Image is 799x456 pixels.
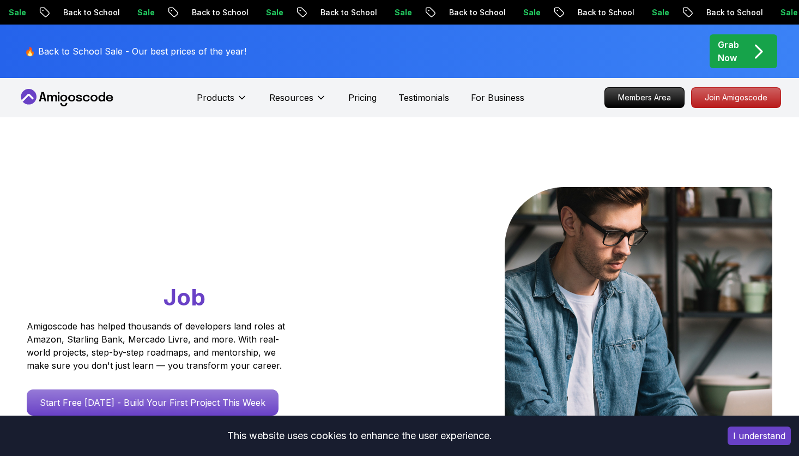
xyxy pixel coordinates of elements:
[308,7,383,18] p: Back to School
[164,283,205,311] span: Job
[566,7,640,18] p: Back to School
[383,7,417,18] p: Sale
[180,7,254,18] p: Back to School
[125,7,160,18] p: Sale
[718,38,739,64] p: Grab Now
[254,7,289,18] p: Sale
[27,389,279,416] a: Start Free [DATE] - Build Your First Project This Week
[348,91,377,104] a: Pricing
[27,320,288,372] p: Amigoscode has helped thousands of developers land roles at Amazon, Starling Bank, Mercado Livre,...
[640,7,675,18] p: Sale
[197,91,234,104] p: Products
[8,424,711,448] div: This website uses cookies to enhance the user experience.
[692,88,780,107] p: Join Amigoscode
[691,87,781,108] a: Join Amigoscode
[51,7,125,18] p: Back to School
[437,7,511,18] p: Back to School
[269,91,326,113] button: Resources
[511,7,546,18] p: Sale
[25,45,246,58] p: 🔥 Back to School Sale - Our best prices of the year!
[605,88,684,107] p: Members Area
[27,187,327,313] h1: Go From Learning to Hired: Master Java, Spring Boot & Cloud Skills That Get You the
[728,427,791,445] button: Accept cookies
[269,91,313,104] p: Resources
[471,91,524,104] a: For Business
[694,7,768,18] p: Back to School
[197,91,247,113] button: Products
[604,87,685,108] a: Members Area
[398,91,449,104] a: Testimonials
